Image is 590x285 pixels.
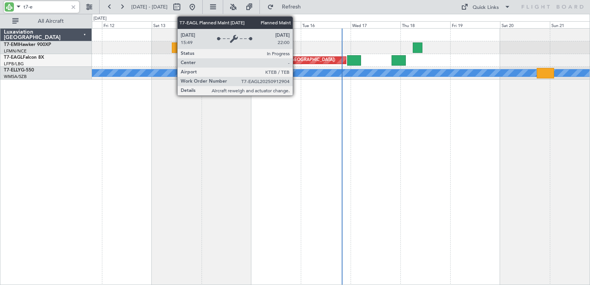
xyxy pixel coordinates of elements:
[24,1,68,13] input: A/C (Reg. or Type)
[4,55,23,60] span: T7-EAGL
[473,4,499,12] div: Quick Links
[400,21,450,28] div: Thu 18
[4,42,51,47] a: T7-EMIHawker 900XP
[202,21,251,28] div: Sun 14
[301,21,351,28] div: Tue 16
[500,21,550,28] div: Sat 20
[4,55,44,60] a: T7-EAGLFalcon 8X
[8,15,84,27] button: All Aircraft
[4,48,27,54] a: LFMN/NCE
[450,21,500,28] div: Fri 19
[457,1,514,13] button: Quick Links
[264,1,310,13] button: Refresh
[102,21,152,28] div: Fri 12
[251,21,301,28] div: Mon 15
[93,15,107,22] div: [DATE]
[131,3,168,10] span: [DATE] - [DATE]
[4,61,24,67] a: LFPB/LBG
[4,74,27,80] a: WMSA/SZB
[4,42,19,47] span: T7-EMI
[20,19,81,24] span: All Aircraft
[275,4,308,10] span: Refresh
[152,21,202,28] div: Sat 13
[4,68,34,73] a: T7-ELLYG-550
[4,68,21,73] span: T7-ELLY
[351,21,400,28] div: Wed 17
[236,54,335,66] div: Planned Maint [US_STATE] ([GEOGRAPHIC_DATA])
